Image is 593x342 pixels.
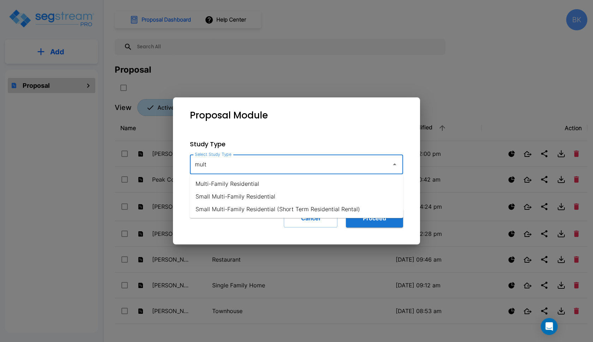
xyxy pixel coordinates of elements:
[190,139,403,149] p: Study Type
[195,151,232,157] label: Select Study Type
[190,109,268,122] p: Proposal Module
[346,209,403,227] button: Proceed
[190,177,403,190] li: Multi-Family Residential
[541,318,558,335] div: Open Intercom Messenger
[190,190,403,203] li: Small Multi-Family Residential
[190,203,403,215] li: Small Multi-Family Residential (Short Term Residential Rental)
[284,209,337,227] button: Cancel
